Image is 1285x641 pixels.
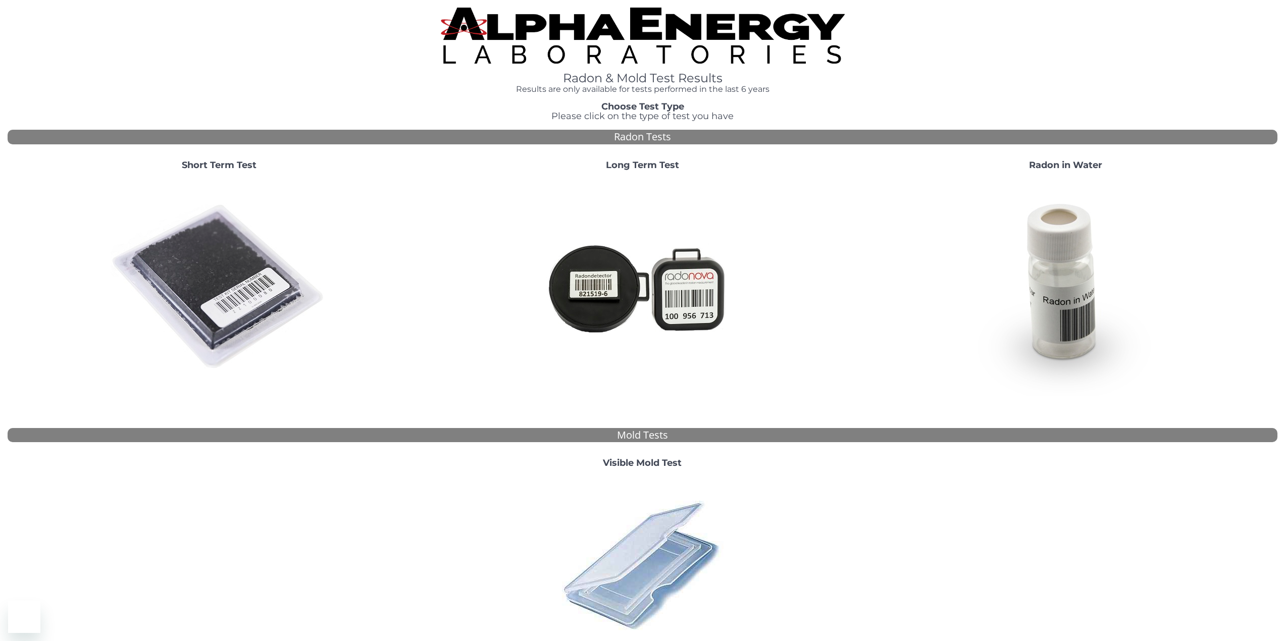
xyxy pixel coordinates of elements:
[441,8,845,64] img: TightCrop.jpg
[534,179,751,396] img: Radtrak2vsRadtrak3.jpg
[603,457,682,468] strong: Visible Mold Test
[389,85,897,94] h4: Results are only available for tests performed in the last 6 years
[957,179,1174,396] img: RadoninWater.jpg
[601,101,684,112] strong: Choose Test Type
[1029,159,1102,171] strong: Radon in Water
[8,601,40,633] iframe: Button to launch messaging window
[182,159,256,171] strong: Short Term Test
[8,130,1277,144] div: Radon Tests
[551,111,734,122] span: Please click on the type of test you have
[111,179,328,396] img: ShortTerm.jpg
[8,428,1277,443] div: Mold Tests
[389,72,897,85] h1: Radon & Mold Test Results
[606,159,679,171] strong: Long Term Test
